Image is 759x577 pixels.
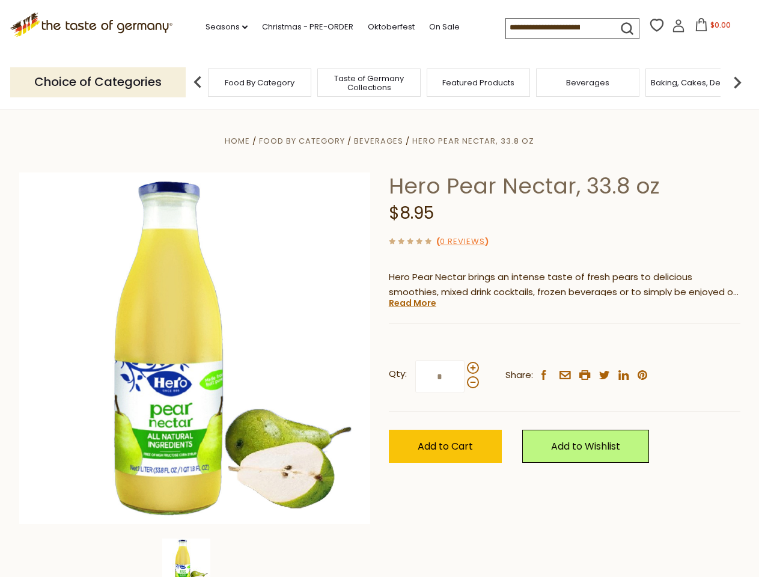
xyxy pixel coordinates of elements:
[354,135,403,147] a: Beverages
[505,368,533,383] span: Share:
[186,70,210,94] img: previous arrow
[368,20,415,34] a: Oktoberfest
[389,367,407,382] strong: Qty:
[418,439,473,453] span: Add to Cart
[321,74,417,92] a: Taste of Germany Collections
[10,67,186,97] p: Choice of Categories
[725,70,749,94] img: next arrow
[412,135,534,147] a: Hero Pear Nectar, 33.8 oz
[206,20,248,34] a: Seasons
[389,430,502,463] button: Add to Cart
[389,270,740,300] p: Hero Pear Nectar brings an intense taste of fresh pears to delicious smoothies, mixed drink cockt...
[522,430,649,463] a: Add to Wishlist
[710,20,731,30] span: $0.00
[389,201,434,225] span: $8.95
[440,236,485,248] a: 0 Reviews
[415,360,465,393] input: Qty:
[389,172,740,200] h1: Hero Pear Nectar, 33.8 oz
[19,172,371,524] img: Hero Pear Nectar, 33.8 oz
[225,78,294,87] a: Food By Category
[436,236,489,247] span: ( )
[429,20,460,34] a: On Sale
[442,78,514,87] a: Featured Products
[687,18,739,36] button: $0.00
[389,297,436,309] a: Read More
[259,135,345,147] a: Food By Category
[225,135,250,147] a: Home
[651,78,744,87] a: Baking, Cakes, Desserts
[262,20,353,34] a: Christmas - PRE-ORDER
[566,78,609,87] a: Beverages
